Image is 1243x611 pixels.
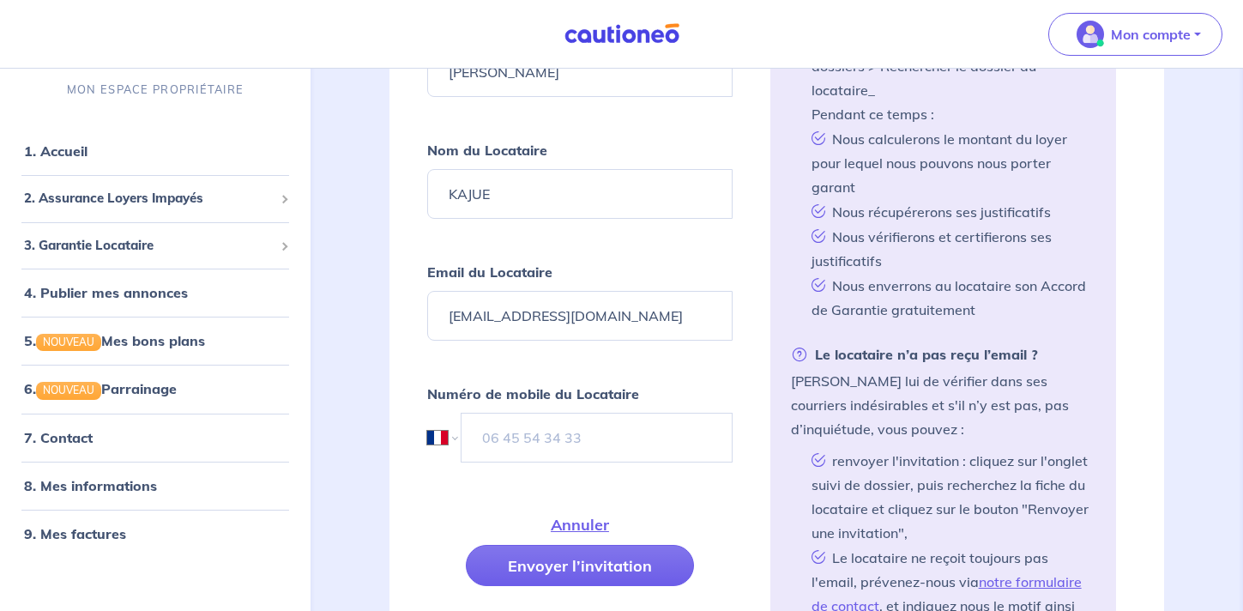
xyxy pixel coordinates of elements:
a: 8. Mes informations [24,477,157,494]
span: 2. Assurance Loyers Impayés [24,189,274,209]
div: 5.NOUVEAUMes bons plans [7,324,304,358]
div: 1. Accueil [7,134,304,168]
p: MON ESPACE PROPRIÉTAIRE [67,82,244,98]
a: 5.NOUVEAUMes bons plans [24,332,205,349]
li: renvoyer l'invitation : cliquez sur l'onglet suivi de dossier, puis recherchez la fiche du locata... [805,448,1095,545]
li: Nous calculerons le montant du loyer pour lequel nous pouvons nous porter garant [805,126,1095,199]
button: illu_account_valid_menu.svgMon compte [1048,13,1222,56]
input: Ex : John [427,47,732,97]
div: 2. Assurance Loyers Impayés [7,182,304,215]
strong: Nom du Locataire [427,142,547,159]
li: Nous vérifierons et certifierons ses justificatifs [805,224,1095,273]
div: 9. Mes factures [7,517,304,551]
strong: Le locataire n’a pas reçu l’email ? [791,342,1038,366]
a: 6.NOUVEAUParrainage [24,381,177,398]
div: 7. Contact [7,420,304,455]
li: Nous enverrons au locataire son Accord de Garantie gratuitement [805,273,1095,322]
input: Ex : Durand [427,169,732,219]
input: Ex : john.doe@gmail.com [427,291,732,341]
a: 1. Accueil [24,142,87,160]
a: 4. Publier mes annonces [24,284,188,301]
strong: Email du Locataire [427,263,552,281]
input: 06 45 54 34 33 [461,413,732,463]
p: Mon compte [1111,24,1191,45]
button: Envoyer l’invitation [466,545,694,586]
li: Nous récupérerons ses justificatifs [805,199,1095,224]
div: 4. Publier mes annonces [7,275,304,310]
div: 6.NOUVEAUParrainage [7,372,304,407]
a: 7. Contact [24,429,93,446]
span: 3. Garantie Locataire [24,236,274,256]
img: Cautioneo [558,23,686,45]
a: 9. Mes factures [24,525,126,542]
div: 8. Mes informations [7,469,304,503]
button: Annuler [509,504,651,545]
img: illu_account_valid_menu.svg [1077,21,1104,48]
strong: Numéro de mobile du Locataire [427,385,639,402]
div: 3. Garantie Locataire [7,229,304,263]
